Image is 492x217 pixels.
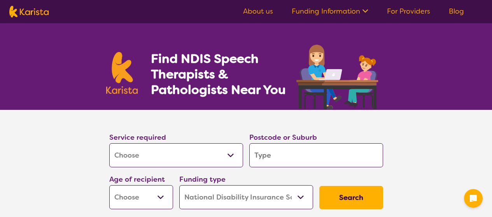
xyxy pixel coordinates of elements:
img: Karista logo [9,6,49,17]
h1: Find NDIS Speech Therapists & Pathologists Near You [151,51,295,97]
img: speech-therapy [290,42,386,110]
label: Funding type [179,175,226,184]
a: Funding Information [292,7,368,16]
a: About us [243,7,273,16]
label: Age of recipient [109,175,165,184]
label: Postcode or Suburb [249,133,317,142]
input: Type [249,143,383,167]
button: Search [319,186,383,209]
a: Blog [449,7,464,16]
label: Service required [109,133,166,142]
a: For Providers [387,7,430,16]
img: Karista logo [106,52,138,94]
